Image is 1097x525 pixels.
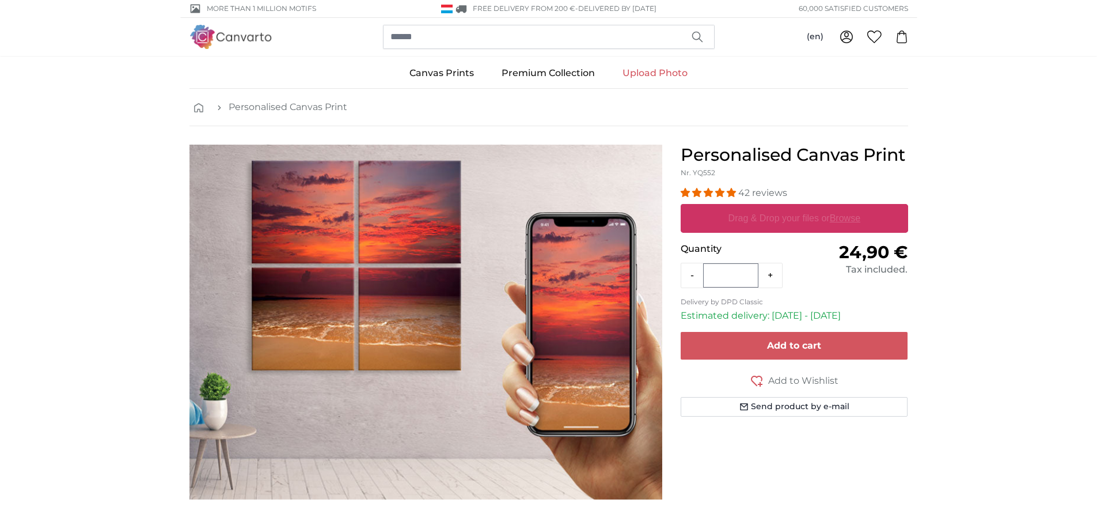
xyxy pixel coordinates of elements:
button: Add to Wishlist [681,373,908,388]
button: Send product by e-mail [681,397,908,417]
span: FREE delivery from 200 € [473,4,575,13]
button: - [681,264,703,287]
span: Add to cart [767,340,821,351]
img: Canvarto [189,25,272,48]
span: 60,000 satisfied customers [799,3,908,14]
p: Estimated delivery: [DATE] - [DATE] [681,309,908,323]
p: Delivery by DPD Classic [681,297,908,307]
button: (en) [798,27,833,47]
img: personalised-canvas-print [189,145,662,500]
a: Premium Collection [488,58,609,88]
span: - [575,4,656,13]
nav: breadcrumbs [189,89,908,126]
span: More than 1 million motifs [207,3,316,14]
button: Add to cart [681,332,908,360]
div: Tax included. [794,263,908,277]
p: Quantity [681,242,794,256]
span: 4.98 stars [681,187,738,198]
div: 1 of 1 [189,145,662,500]
span: Delivered by [DATE] [578,4,656,13]
span: 42 reviews [738,187,787,198]
a: Upload Photo [609,58,701,88]
button: + [758,264,782,287]
span: 24,90 € [839,241,908,263]
h1: Personalised Canvas Print [681,145,908,165]
img: Luxembourg [441,5,453,13]
span: Nr. YQ552 [681,168,715,177]
a: Personalised Canvas Print [229,100,347,114]
a: Canvas Prints [396,58,488,88]
span: Add to Wishlist [768,374,838,388]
